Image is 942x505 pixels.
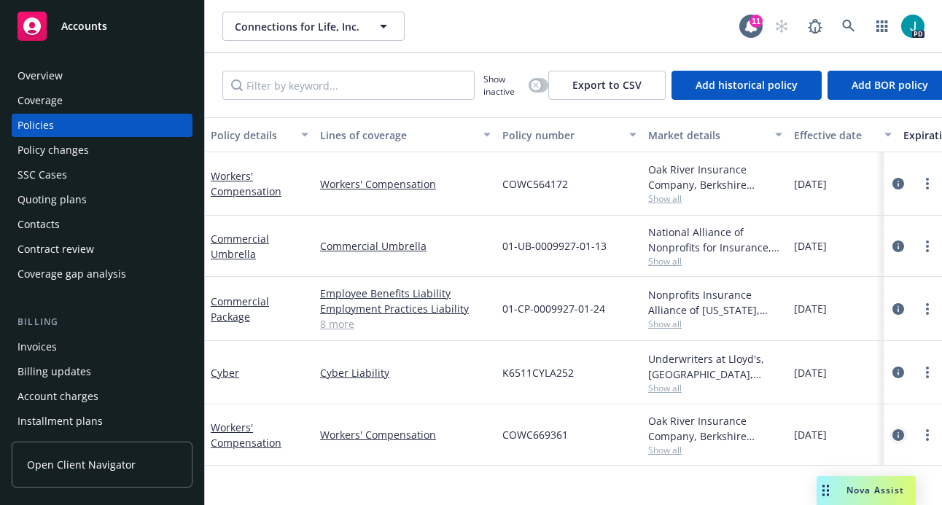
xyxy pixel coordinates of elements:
a: more [919,175,936,192]
div: National Alliance of Nonprofits for Insurance, Inc., Nonprofits Insurance Alliance of [US_STATE],... [648,224,782,255]
button: Connections for Life, Inc. [222,12,405,41]
a: Account charges [12,385,192,408]
div: Policy number [502,128,620,143]
a: Contacts [12,213,192,236]
a: Employment Practices Liability [320,301,491,316]
div: Coverage gap analysis [17,262,126,286]
span: Open Client Navigator [27,457,136,472]
a: Quoting plans [12,188,192,211]
span: COWC564172 [502,176,568,192]
a: circleInformation [890,300,907,318]
span: Show all [648,192,782,205]
button: Effective date [788,117,898,152]
span: [DATE] [794,176,827,192]
a: Employee Benefits Liability [320,286,491,301]
div: Drag to move [817,476,835,505]
a: Start snowing [767,12,796,41]
span: Export to CSV [572,78,642,92]
span: [DATE] [794,427,827,442]
a: Report a Bug [801,12,830,41]
div: Installment plans [17,410,103,433]
a: Coverage gap analysis [12,262,192,286]
button: Policy details [205,117,314,152]
button: Lines of coverage [314,117,497,152]
span: Show all [648,255,782,267]
a: circleInformation [890,238,907,255]
a: Cyber Liability [320,365,491,380]
button: Nova Assist [817,476,916,505]
button: Export to CSV [548,71,666,100]
img: photo [901,15,925,38]
input: Filter by keyword... [222,71,475,100]
span: [DATE] [794,238,827,254]
a: more [919,364,936,381]
button: Add historical policy [672,71,822,100]
a: Workers' Compensation [320,427,491,442]
div: Effective date [794,128,876,143]
a: Billing updates [12,360,192,383]
span: [DATE] [794,365,827,380]
a: more [919,426,936,444]
span: 01-UB-0009927-01-13 [502,238,607,254]
span: K6511CYLA252 [502,365,574,380]
div: Invoices [17,335,57,359]
div: Account charges [17,385,98,408]
a: Commercial Umbrella [320,238,491,254]
div: Oak River Insurance Company, Berkshire Hathaway Homestate Companies (BHHC) [648,162,782,192]
span: Add BOR policy [852,78,928,92]
div: Policy changes [17,138,89,162]
a: 8 more [320,316,491,332]
a: Commercial Umbrella [211,232,269,261]
div: Coverage [17,89,63,112]
a: circleInformation [890,364,907,381]
span: Add historical policy [696,78,798,92]
a: Overview [12,64,192,87]
div: Policy details [211,128,292,143]
a: Workers' Compensation [211,169,281,198]
a: SSC Cases [12,163,192,187]
span: COWC669361 [502,427,568,442]
div: 11 [750,15,763,28]
a: more [919,300,936,318]
a: Policies [12,114,192,137]
a: Workers' Compensation [211,420,281,450]
div: Underwriters at Lloyd's, [GEOGRAPHIC_DATA], [PERSON_NAME] of [GEOGRAPHIC_DATA], Evolve [648,351,782,382]
div: Billing [12,315,192,329]
span: Show all [648,318,782,330]
span: 01-CP-0009927-01-24 [502,301,605,316]
div: Contacts [17,213,60,236]
a: circleInformation [890,175,907,192]
a: Invoices [12,335,192,359]
div: Billing updates [17,360,91,383]
a: circleInformation [890,426,907,444]
a: Accounts [12,6,192,47]
a: Coverage [12,89,192,112]
div: Market details [648,128,766,143]
a: Cyber [211,366,239,380]
button: Market details [642,117,788,152]
div: Contract review [17,238,94,261]
button: Policy number [497,117,642,152]
a: Contract review [12,238,192,261]
span: Connections for Life, Inc. [235,19,361,34]
a: Workers' Compensation [320,176,491,192]
div: Quoting plans [17,188,87,211]
div: Lines of coverage [320,128,475,143]
span: Show all [648,382,782,394]
div: Oak River Insurance Company, Berkshire Hathaway Homestate Companies (BHHC) [648,413,782,444]
a: Commercial Package [211,294,269,324]
div: Policies [17,114,54,137]
span: Show all [648,444,782,456]
span: Nova Assist [846,484,904,496]
a: Policy changes [12,138,192,162]
div: SSC Cases [17,163,67,187]
div: Overview [17,64,63,87]
a: more [919,238,936,255]
a: Search [834,12,863,41]
span: Show inactive [483,73,523,98]
a: Installment plans [12,410,192,433]
div: Nonprofits Insurance Alliance of [US_STATE], Inc., Nonprofits Insurance Alliance of [US_STATE], I... [648,287,782,318]
span: [DATE] [794,301,827,316]
span: Accounts [61,20,107,32]
a: Switch app [868,12,897,41]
